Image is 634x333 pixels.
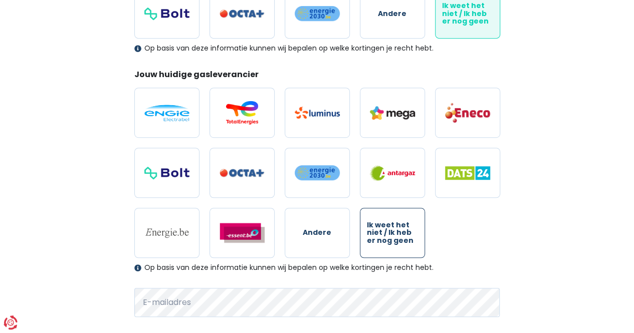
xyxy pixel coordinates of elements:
legend: Jouw huidige gasleverancier [134,69,500,84]
img: Engie / Electrabel [144,105,189,121]
img: Total Energies / Lampiris [220,101,265,125]
span: Andere [303,229,331,236]
img: Luminus [295,107,340,119]
img: Bolt [144,8,189,20]
img: Energie2030 [295,165,340,181]
img: Essent [220,223,265,243]
img: Dats 24 [445,166,490,180]
img: Mega [370,106,415,120]
img: Antargaz [370,165,415,181]
div: Op basis van deze informatie kunnen wij bepalen op welke kortingen je recht hebt. [134,44,500,53]
img: Energie.be [144,227,189,238]
span: Ik weet het niet / Ik heb er nog geen [367,221,418,244]
img: Octa+ [220,10,265,18]
div: Op basis van deze informatie kunnen wij bepalen op welke kortingen je recht hebt. [134,263,500,272]
span: Andere [378,10,406,18]
img: Energie2030 [295,6,340,22]
img: Bolt [144,167,189,179]
img: Eneco [445,102,490,123]
img: Octa+ [220,169,265,177]
span: Ik weet het niet / Ik heb er nog geen [442,2,493,25]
